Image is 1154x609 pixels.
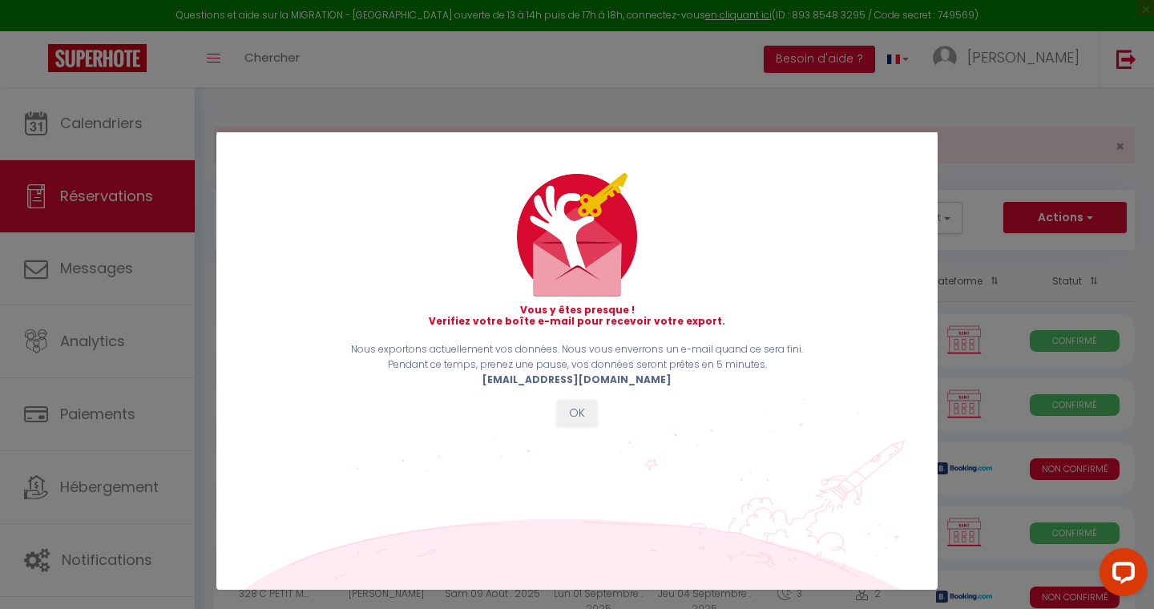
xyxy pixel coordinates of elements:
img: mail [517,173,637,296]
strong: Vous y êtes presque ! Verifiez votre boîte e-mail pour recevoir votre export. [429,303,725,328]
iframe: LiveChat chat widget [1087,542,1154,609]
p: Pendant ce temps, prenez une pause, vos données seront prêtes en 5 minutes. [241,357,913,373]
b: [EMAIL_ADDRESS][DOMAIN_NAME] [482,373,672,386]
button: OK [557,400,597,427]
p: Nous exportons actuellement vos données. Nous vous enverrons un e-mail quand ce sera fini. [241,342,913,357]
